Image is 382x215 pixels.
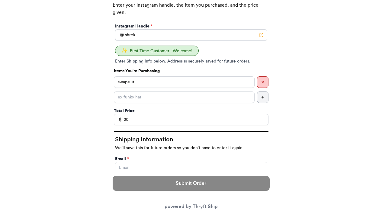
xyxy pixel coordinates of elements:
[115,145,267,151] p: We'll save this for future orders so you don't have to enter it again.
[165,204,218,209] a: powered by Thryft Ship
[115,156,129,162] label: Email
[114,114,122,125] div: $
[115,23,152,29] label: Instagram Handle
[115,29,124,41] div: @
[121,48,127,53] span: ✨
[113,2,270,22] p: Enter your Instagram handle, the item you purchased, and the price given.
[115,135,267,144] h2: Shipping Information
[114,68,268,74] p: Items You're Purchasing
[114,91,255,103] input: ex.funky hat
[113,176,270,191] button: Submit Order
[114,76,255,88] input: ex.funky hat
[114,114,268,125] input: Enter Mutually Agreed Payment
[115,162,267,173] input: Email
[130,49,192,53] span: First Time Customer - Welcome!
[114,108,135,114] label: Total Price
[115,58,267,64] p: Enter Shipping Info below. Address is securely saved for future orders.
